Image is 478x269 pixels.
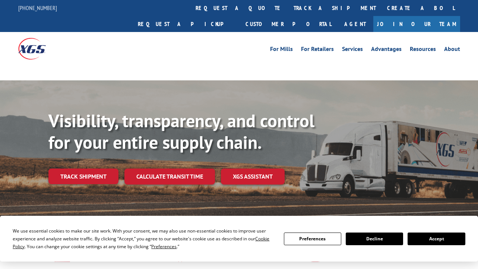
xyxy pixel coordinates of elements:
[151,243,177,250] span: Preferences
[408,233,465,245] button: Accept
[18,4,57,12] a: [PHONE_NUMBER]
[48,109,314,154] b: Visibility, transparency, and control for your entire supply chain.
[301,46,334,54] a: For Retailers
[337,16,373,32] a: Agent
[346,233,403,245] button: Decline
[342,46,363,54] a: Services
[221,169,285,185] a: XGS ASSISTANT
[284,233,341,245] button: Preferences
[371,46,402,54] a: Advantages
[48,169,118,184] a: Track shipment
[444,46,460,54] a: About
[410,46,436,54] a: Resources
[240,16,337,32] a: Customer Portal
[132,16,240,32] a: Request a pickup
[124,169,215,185] a: Calculate transit time
[373,16,460,32] a: Join Our Team
[13,227,275,250] div: We use essential cookies to make our site work. With your consent, we may also use non-essential ...
[270,46,293,54] a: For Mills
